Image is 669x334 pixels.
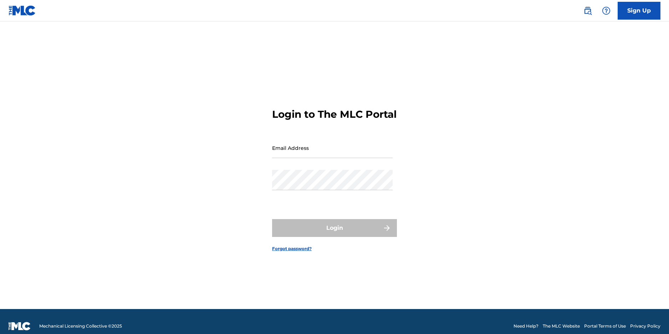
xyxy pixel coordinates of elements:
a: Public Search [581,4,595,18]
a: Need Help? [514,323,538,329]
span: Mechanical Licensing Collective © 2025 [39,323,122,329]
a: The MLC Website [543,323,580,329]
img: help [602,6,611,15]
h3: Login to The MLC Portal [272,108,397,121]
a: Privacy Policy [630,323,660,329]
div: Help [599,4,613,18]
a: Portal Terms of Use [584,323,626,329]
img: search [583,6,592,15]
img: MLC Logo [9,5,36,16]
img: logo [9,322,31,330]
a: Forgot password? [272,246,312,252]
a: Sign Up [618,2,660,20]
